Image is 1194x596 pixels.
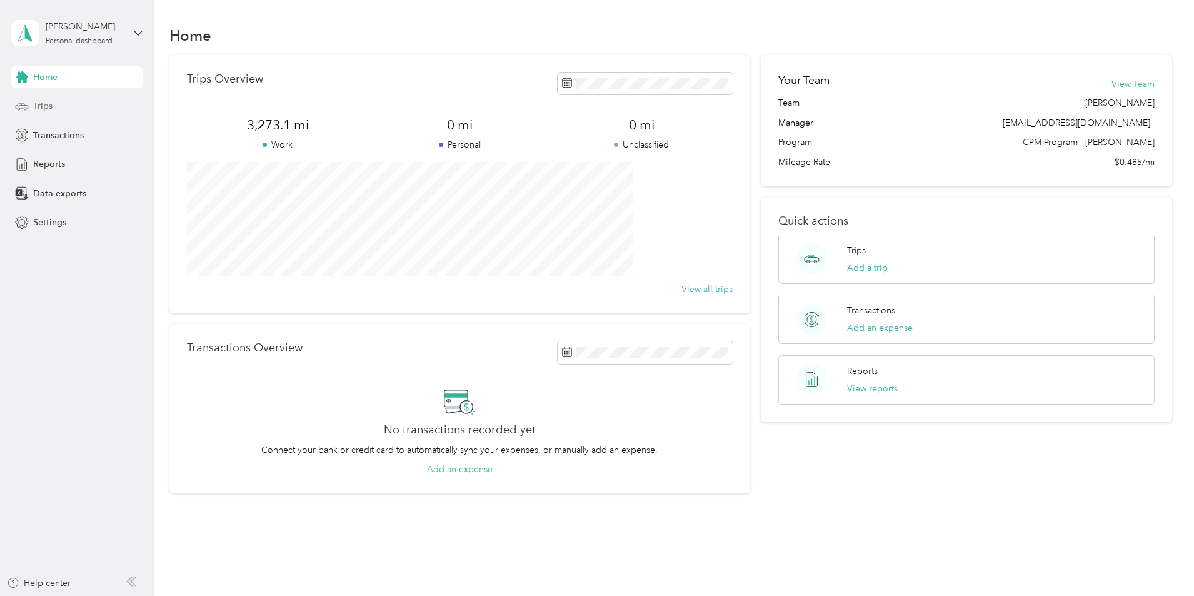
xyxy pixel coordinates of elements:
span: Program [778,136,812,149]
p: Personal [369,138,551,151]
button: View all trips [681,283,733,296]
div: [PERSON_NAME] [46,20,124,33]
button: Add an expense [427,463,493,476]
iframe: Everlance-gr Chat Button Frame [1124,526,1194,596]
span: Mileage Rate [778,156,830,169]
button: View Team [1111,78,1155,91]
p: Reports [847,365,878,378]
span: Manager [778,116,813,129]
span: Transactions [33,129,84,142]
span: Data exports [33,187,86,200]
button: Add an expense [847,321,913,335]
span: Trips [33,99,53,113]
span: Reports [33,158,65,171]
button: Help center [7,577,71,590]
div: Personal dashboard [46,38,113,45]
h2: Your Team [778,73,830,88]
p: Unclassified [551,138,733,151]
span: Settings [33,216,66,229]
p: Connect your bank or credit card to automatically sync your expenses, or manually add an expense. [261,443,658,457]
button: Add a trip [847,261,888,275]
p: Trips Overview [187,73,263,86]
span: CPM Program - [PERSON_NAME] [1023,136,1155,149]
span: 0 mi [369,116,551,134]
p: Quick actions [778,215,1155,228]
h2: No transactions recorded yet [384,423,536,437]
span: $0.485/mi [1115,156,1155,169]
span: Team [778,96,800,109]
span: Home [33,71,58,84]
p: Transactions Overview [187,341,303,355]
p: Trips [847,244,866,257]
span: 3,273.1 mi [187,116,369,134]
p: Transactions [847,304,895,317]
button: View reports [847,382,898,395]
span: 0 mi [551,116,733,134]
span: [PERSON_NAME] [1085,96,1155,109]
p: Work [187,138,369,151]
span: [EMAIL_ADDRESS][DOMAIN_NAME] [1003,118,1150,128]
h1: Home [169,29,211,42]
